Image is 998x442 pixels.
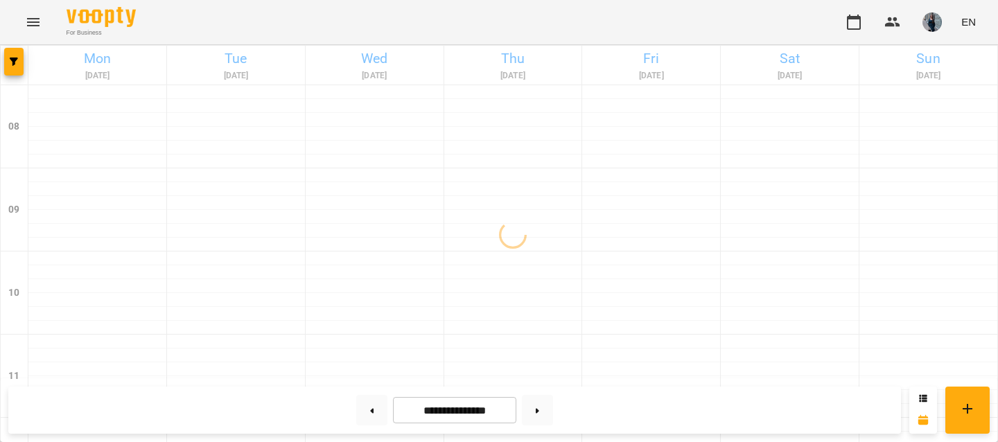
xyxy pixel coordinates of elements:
button: Menu [17,6,50,39]
h6: Tue [169,48,303,69]
h6: [DATE] [584,69,718,82]
h6: [DATE] [723,69,857,82]
h6: Sat [723,48,857,69]
h6: Sun [861,48,995,69]
h6: Thu [446,48,580,69]
h6: [DATE] [446,69,580,82]
img: bfffc1ebdc99cb2c845fa0ad6ea9d4d3.jpeg [922,12,942,32]
h6: 10 [8,285,19,301]
button: EN [956,9,981,35]
h6: [DATE] [861,69,995,82]
h6: 11 [8,369,19,384]
h6: Mon [30,48,164,69]
span: EN [961,15,976,29]
span: For Business [67,28,136,37]
h6: 08 [8,119,19,134]
h6: [DATE] [308,69,441,82]
h6: [DATE] [169,69,303,82]
img: Voopty Logo [67,7,136,27]
h6: Wed [308,48,441,69]
h6: 09 [8,202,19,218]
h6: [DATE] [30,69,164,82]
h6: Fri [584,48,718,69]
